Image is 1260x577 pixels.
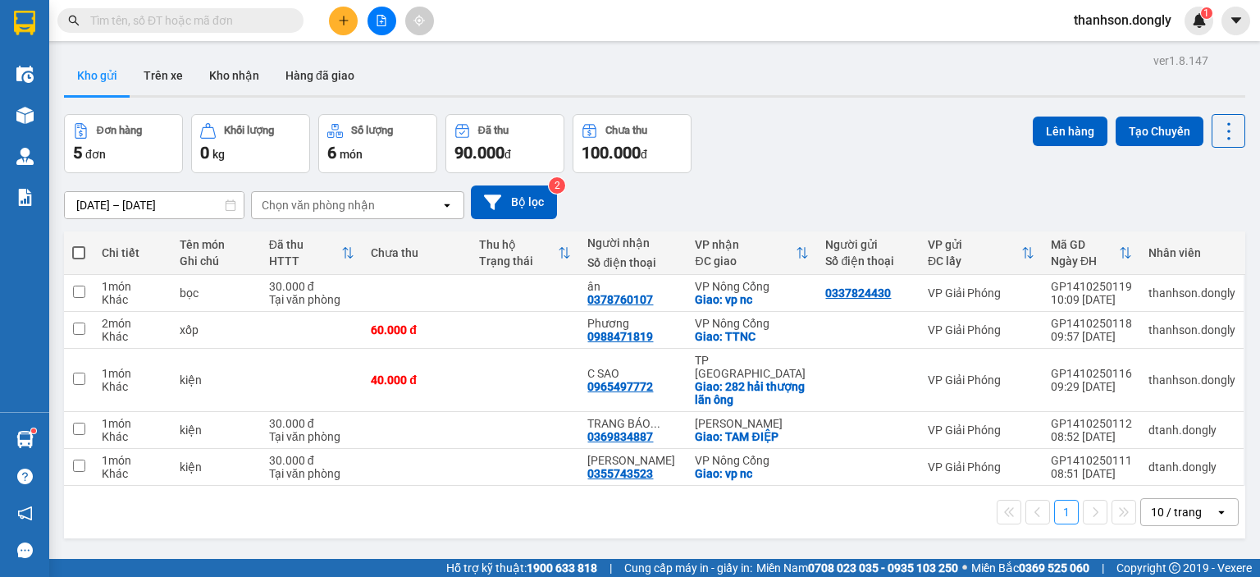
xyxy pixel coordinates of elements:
[695,317,809,330] div: VP Nông Cống
[587,417,678,430] div: TRANG BÁO ND
[269,238,341,251] div: Đã thu
[971,559,1089,577] span: Miền Bắc
[261,231,363,275] th: Toggle SortBy
[549,177,565,194] sup: 2
[1201,7,1212,19] sup: 1
[695,280,809,293] div: VP Nông Cống
[587,280,678,293] div: ân
[825,254,911,268] div: Số điện thoại
[338,15,349,26] span: plus
[605,125,647,136] div: Chưa thu
[962,565,967,571] span: ⚪️
[1148,323,1235,337] div: thanhson.dongly
[64,114,183,173] button: Đơn hàng5đơn
[102,430,163,443] div: Khác
[16,148,34,165] img: warehouse-icon
[756,559,958,577] span: Miền Nam
[445,114,564,173] button: Đã thu90.000đ
[1148,246,1235,259] div: Nhân viên
[471,231,579,275] th: Toggle SortBy
[695,417,809,430] div: [PERSON_NAME]
[180,254,253,268] div: Ghi chú
[272,56,367,95] button: Hàng đã giao
[1192,13,1207,28] img: icon-new-feature
[920,231,1043,275] th: Toggle SortBy
[102,317,163,330] div: 2 món
[68,15,80,26] span: search
[1153,52,1208,70] div: ver 1.8.147
[1203,7,1209,19] span: 1
[687,231,817,275] th: Toggle SortBy
[479,254,558,268] div: Trạng thái
[102,380,163,393] div: Khác
[928,424,1034,437] div: VP Giải Phóng
[582,143,641,163] span: 100.000
[376,15,387,26] span: file-add
[1043,231,1140,275] th: Toggle SortBy
[1229,13,1244,28] span: caret-down
[1051,417,1132,430] div: GP1410250112
[413,15,425,26] span: aim
[212,148,225,161] span: kg
[441,199,454,212] svg: open
[587,317,678,330] div: Phương
[269,417,354,430] div: 30.000 đ
[825,286,891,300] div: 0337824430
[269,280,354,293] div: 30.000 đ
[641,148,647,161] span: đ
[1051,280,1132,293] div: GP1410250119
[478,125,509,136] div: Đã thu
[1215,506,1228,519] svg: open
[695,293,809,306] div: Giao: vp nc
[224,125,274,136] div: Khối lượng
[200,143,209,163] span: 0
[318,114,437,173] button: Số lượng6món
[446,559,597,577] span: Hỗ trợ kỹ thuật:
[16,189,34,206] img: solution-icon
[587,430,653,443] div: 0369834887
[130,56,196,95] button: Trên xe
[928,254,1021,268] div: ĐC lấy
[587,467,653,480] div: 0355743523
[329,7,358,35] button: plus
[367,7,396,35] button: file-add
[1054,500,1079,524] button: 1
[928,323,1034,337] div: VP Giải Phóng
[1051,380,1132,393] div: 09:29 [DATE]
[695,380,809,406] div: Giao: 282 hải thượng lãn ông
[269,454,354,467] div: 30.000 đ
[1148,460,1235,474] div: dtanh.dongly
[1148,286,1235,300] div: thanhson.dongly
[1116,117,1203,146] button: Tạo Chuyến
[102,293,163,306] div: Khác
[17,543,33,558] span: message
[102,246,163,259] div: Chi tiết
[587,367,678,380] div: C SAO
[269,293,354,306] div: Tại văn phòng
[73,143,82,163] span: 5
[16,107,34,124] img: warehouse-icon
[1051,330,1132,343] div: 09:57 [DATE]
[1148,373,1235,387] div: thanhson.dongly
[102,367,163,380] div: 1 món
[1051,467,1132,480] div: 08:51 [DATE]
[405,7,434,35] button: aim
[1169,562,1180,574] span: copyright
[17,469,33,484] span: question-circle
[180,286,253,300] div: bọc
[587,256,678,269] div: Số điện thoại
[695,330,809,343] div: Giao: TTNC
[928,238,1021,251] div: VP gửi
[102,454,163,467] div: 1 món
[327,143,336,163] span: 6
[102,280,163,293] div: 1 món
[191,114,310,173] button: Khối lượng0kg
[587,330,653,343] div: 0988471819
[269,430,354,443] div: Tại văn phòng
[371,373,463,387] div: 40.000 đ
[527,561,597,575] strong: 1900 633 818
[180,323,253,337] div: xốp
[65,192,244,218] input: Select a date range.
[64,56,130,95] button: Kho gửi
[1061,10,1185,30] span: thanhson.dongly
